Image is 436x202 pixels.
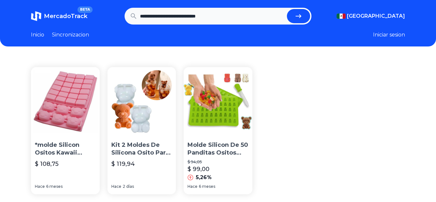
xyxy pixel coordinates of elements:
[31,67,100,136] img: *molde Silicon Ositos Kawaii Cuadros Chocolate Fondant
[107,67,176,194] a: Kit 2 Moldes De Silicona Osito Para Hielos Chocolate Vela Color BlancoKit 2 Moldes De Silicona Os...
[31,11,41,21] img: MercadoTrack
[199,184,215,189] span: 6 meses
[31,11,87,21] a: MercadoTrackBETA
[188,165,209,174] p: $ 99,00
[347,12,405,20] span: [GEOGRAPHIC_DATA]
[77,6,93,13] span: BETA
[184,67,252,194] a: Molde Silicon De 50 Panditas Ositos Gummy Gomitas ChocolatesMolde Silicon De 50 Panditas Ositos G...
[196,174,212,181] p: 5,26%
[184,67,252,136] img: Molde Silicon De 50 Panditas Ositos Gummy Gomitas Chocolates
[188,184,198,189] span: Hace
[31,67,100,194] a: *molde Silicon Ositos Kawaii Cuadros Chocolate Fondant*molde Silicon Ositos Kawaii Cuadros Chocol...
[111,141,172,157] p: Kit 2 Moldes De Silicona Osito Para Hielos Chocolate Vela Color Blanco
[111,159,135,168] p: $ 119,94
[123,184,134,189] span: 2 días
[107,67,176,136] img: Kit 2 Moldes De Silicona Osito Para Hielos Chocolate Vela Color Blanco
[337,14,346,19] img: Mexico
[35,184,45,189] span: Hace
[35,159,58,168] p: $ 108,75
[52,31,89,39] a: Sincronizacion
[46,184,63,189] span: 6 meses
[188,159,248,165] p: $ 94,05
[111,184,121,189] span: Hace
[31,31,44,39] a: Inicio
[337,12,405,20] button: [GEOGRAPHIC_DATA]
[44,13,87,20] span: MercadoTrack
[35,141,96,157] p: *molde Silicon Ositos Kawaii Cuadros Chocolate Fondant
[188,141,248,157] p: Molde Silicon De 50 Panditas Ositos Gummy Gomitas Chocolates
[373,31,405,39] button: Iniciar sesion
